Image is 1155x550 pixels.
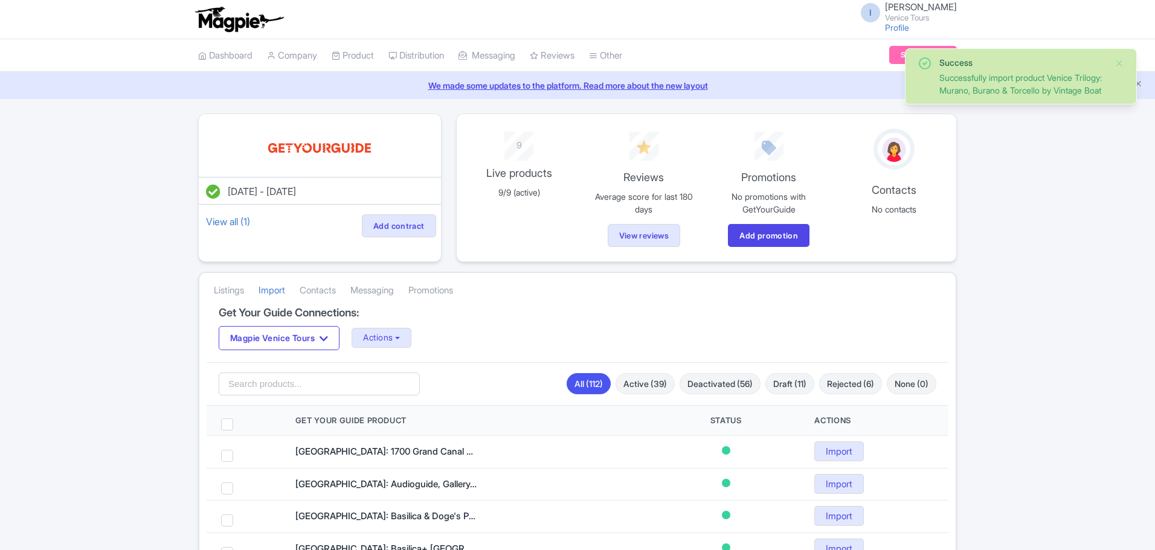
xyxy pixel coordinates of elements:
p: No contacts [838,203,949,216]
span: I [861,3,880,22]
th: Get Your Guide Product [281,406,652,436]
a: Add contract [362,214,436,237]
a: Profile [885,22,909,33]
a: Draft (11) [765,373,814,394]
button: Actions [352,328,411,348]
p: Reviews [588,169,699,185]
small: Venice Tours [885,14,957,22]
a: Contacts [300,274,336,307]
p: 9/9 (active) [464,186,574,199]
th: Status [652,406,800,436]
a: Reviews [530,39,574,72]
a: I [PERSON_NAME] Venice Tours [854,2,957,22]
a: Rejected (6) [819,373,882,394]
a: Subscription [889,46,957,64]
a: Company [267,39,317,72]
p: Contacts [838,182,949,198]
a: Messaging [350,274,394,307]
button: Close announcement [1134,78,1143,92]
p: Live products [464,165,574,181]
button: Close [1115,56,1124,71]
a: All (112) [567,373,611,394]
a: Product [332,39,374,72]
h4: Get Your Guide Connections: [219,307,936,319]
a: Other [589,39,622,72]
div: Successfully import product Venice Trilogy: Murano, Burano & Torcello by Vintage Boat [939,71,1105,97]
a: View all (1) [204,213,253,230]
input: Search products... [219,373,420,395]
a: Active (39) [616,373,675,394]
a: Messaging [458,39,515,72]
p: Average score for last 180 days [588,190,699,216]
p: No promotions with GetYourGuide [713,190,824,216]
div: 9 [464,132,574,153]
img: logo-ab69f6fb50320c5b225c76a69d11143b.png [192,6,286,33]
a: Add promotion [728,224,809,247]
a: Deactivated (56) [680,373,761,394]
a: None (0) [887,373,936,394]
img: o0sjzowjcva6lv7rkc9y.svg [265,129,374,167]
span: Active [722,479,730,487]
span: [PERSON_NAME] [885,1,957,13]
a: Dashboard [198,39,253,72]
a: Import [814,474,864,494]
div: Venice: 1700 Grand Canal Palace Insight & Casanova's Allure [295,445,477,459]
p: Promotions [713,169,824,185]
a: Promotions [408,274,453,307]
a: Import [814,441,864,461]
th: Actions [800,406,948,436]
a: We made some updates to the platform. Read more about the new layout [7,79,1148,92]
span: [DATE] - [DATE] [228,185,296,197]
span: Active [722,511,730,519]
a: View reviews [608,224,681,247]
div: Success [939,56,1105,69]
img: avatar_key_member-9c1dde93af8b07d7383eb8b5fb890c87.png [880,135,908,164]
div: Venice: Basilica & Doge's Palace Secret Itineraries Tour [295,510,477,523]
a: Import [259,274,285,307]
a: Import [814,506,864,526]
a: Distribution [388,39,444,72]
a: Listings [214,274,244,307]
div: Venice: Audioguide, Gallery, and St. Mark Basilica Ticket [295,478,477,491]
span: Active [722,446,730,455]
button: Magpie Venice Tours [219,326,339,350]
